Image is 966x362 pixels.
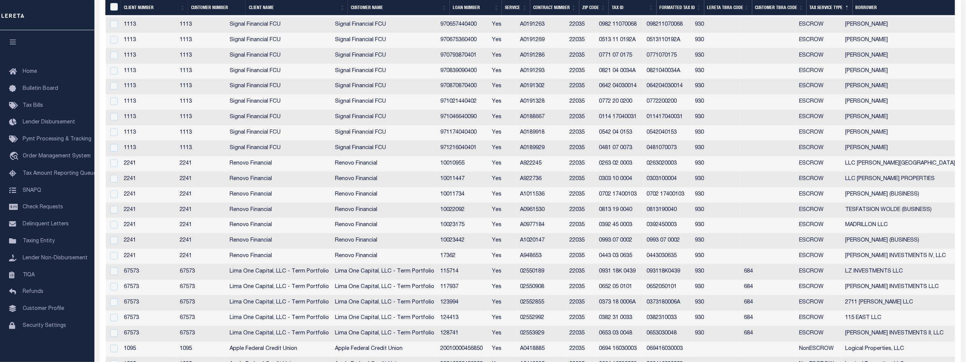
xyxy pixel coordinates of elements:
span: Lender Disbursement [23,120,75,125]
td: 1113 [177,125,227,141]
td: 22035 [566,64,596,79]
td: A0191286 [517,48,566,64]
td: 0652050101 [643,280,692,295]
td: Lima One Capital, LLC - Term Portfolio [227,295,332,311]
td: 0382310033 [643,311,692,326]
td: A0191302 [517,79,566,94]
td: 22035 [566,125,596,141]
td: 0481 07 0073 [596,141,643,156]
td: Renovo Financial [227,218,332,233]
td: 930 [692,125,741,141]
td: ESCROW [796,125,842,141]
td: Signal Financial FCU [227,64,332,79]
td: 2241 [121,156,177,172]
td: 971021440402 [437,94,489,110]
td: ESCROW [796,280,842,295]
td: ESCROW [796,187,842,203]
td: Lima One Capital, LLC - Term Portfolio [227,264,332,280]
td: Renovo Financial [227,249,332,264]
td: 22035 [566,311,596,326]
td: 22035 [566,172,596,187]
td: Signal Financial FCU [332,64,437,79]
td: 0373 18 0006A [596,295,643,311]
td: 0114 17040031 [596,110,643,125]
span: Refunds [23,289,43,294]
td: 1113 [177,110,227,125]
td: 0702 17400103 [596,187,643,203]
td: ESCROW [796,249,842,264]
td: 67573 [121,326,177,342]
td: A0191269 [517,33,566,48]
span: TIQA [23,272,35,277]
td: Yes [489,218,517,233]
td: Apple Federal Credit Union [227,342,332,357]
td: ESCROW [796,172,842,187]
td: 02552855 [517,295,566,311]
td: 67573 [177,326,227,342]
span: Security Settings [23,323,66,328]
td: Yes [489,295,517,311]
td: 22035 [566,17,596,33]
td: 22035 [566,187,596,203]
td: Yes [489,264,517,280]
td: 2241 [121,187,177,203]
td: 930 [692,187,741,203]
td: Lima One Capital, LLC - Term Portfolio [332,280,437,295]
td: 1113 [177,79,227,94]
td: 02550908 [517,280,566,295]
td: 930 [692,311,741,326]
span: Lender Non-Disbursement [23,256,88,261]
td: Lima One Capital, LLC - Term Portfolio [227,280,332,295]
td: Signal Financial FCU [227,33,332,48]
td: 970870870400 [437,79,489,94]
td: ESCROW [796,295,842,311]
td: Apple Federal Credit Union [332,342,437,357]
td: 0702 17400103 [643,187,692,203]
td: 930 [692,172,741,187]
i: travel_explore [9,152,21,162]
td: 2241 [177,187,227,203]
td: 930 [692,94,741,110]
td: A0189929 [517,141,566,156]
td: 0263 02 0003 [596,156,643,172]
td: 22035 [566,203,596,218]
td: ESCROW [796,156,842,172]
td: ESCROW [796,203,842,218]
td: 0542 04 0153 [596,125,643,141]
td: 22035 [566,218,596,233]
td: 930 [692,280,741,295]
td: 0392 45 0003 [596,218,643,233]
td: Signal Financial FCU [332,33,437,48]
td: ESCROW [796,110,842,125]
td: 970675360400 [437,33,489,48]
td: 22035 [566,94,596,110]
td: 115714 [437,264,489,280]
td: Yes [489,110,517,125]
td: 0513110192A [643,33,692,48]
td: 1113 [121,33,177,48]
td: A0188667 [517,110,566,125]
td: 684 [741,280,796,295]
td: ESCROW [796,311,842,326]
td: A0977184 [517,218,566,233]
td: 22035 [566,249,596,264]
td: 1113 [177,17,227,33]
td: Yes [489,156,517,172]
td: 1095 [177,342,227,357]
td: 10010955 [437,156,489,172]
td: Yes [489,141,517,156]
td: 0382 31 0033 [596,311,643,326]
td: 1113 [121,17,177,33]
td: 930 [692,156,741,172]
td: 0982 11070068 [596,17,643,33]
td: ESCROW [796,264,842,280]
td: Yes [489,280,517,295]
td: 1113 [177,141,227,156]
td: 1113 [177,33,227,48]
td: A0191328 [517,94,566,110]
td: 2241 [177,203,227,218]
td: 1113 [177,94,227,110]
td: 930 [692,64,741,79]
td: Yes [489,48,517,64]
td: Yes [489,311,517,326]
